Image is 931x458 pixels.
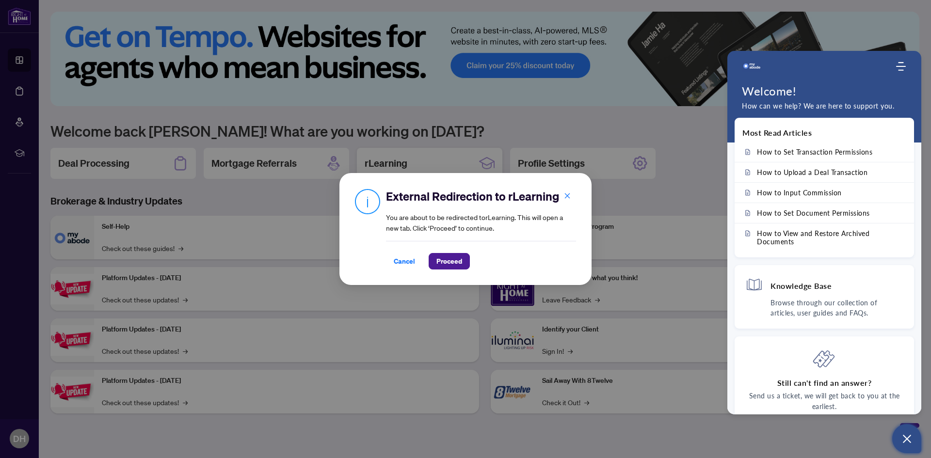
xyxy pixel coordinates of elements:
button: Proceed [429,253,470,269]
button: Open asap [892,424,921,453]
h4: Still can't find an answer? [777,378,872,388]
p: Browse through our collection of articles, user guides and FAQs. [770,298,903,318]
div: Modules Menu [895,62,907,71]
span: Proceed [436,253,462,269]
span: Company logo [742,57,761,76]
h4: Knowledge Base [770,281,832,291]
a: How to Set Transaction Permissions [735,142,914,162]
div: Knowledge BaseBrowse through our collection of articles, user guides and FAQs. [735,265,914,329]
h2: External Redirection to rLearning [386,189,576,204]
p: Send us a ticket, we will get back to you at the earliest. [745,391,903,412]
a: How to Set Document Permissions [735,203,914,223]
h1: Welcome! [742,84,907,98]
div: You are about to be redirected to rLearning . This will open a new tab. Click ‘Proceed’ to continue. [386,189,576,269]
img: logo [742,57,761,76]
img: Info Icon [355,189,380,214]
a: How to View and Restore Archived Documents [735,223,914,252]
span: How to Set Document Permissions [757,209,870,217]
span: How to Input Commission [757,189,842,197]
span: How to Set Transaction Permissions [757,148,872,156]
span: close [564,192,571,199]
span: Cancel [394,253,415,269]
a: How to Input Commission [735,183,914,203]
span: How to View and Restore Archived Documents [757,229,903,246]
p: How can we help? We are here to support you. [742,101,907,111]
span: How to Upload a Deal Transaction [757,168,867,176]
button: Cancel [386,253,423,269]
a: How to Upload a Deal Transaction [735,162,914,182]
